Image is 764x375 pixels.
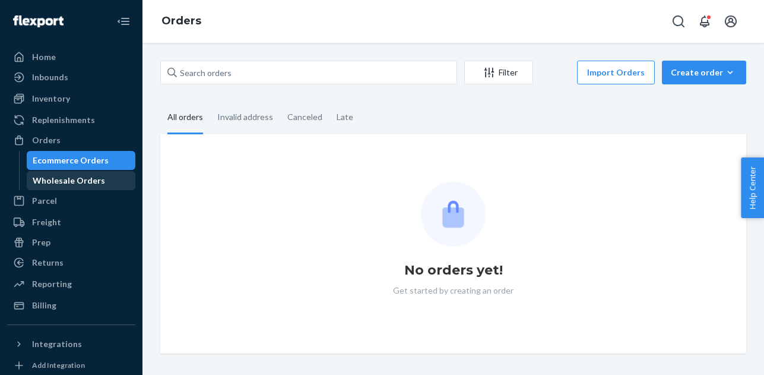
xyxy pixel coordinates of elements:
a: Orders [7,131,135,150]
div: Invalid address [217,102,273,133]
div: Billing [32,300,56,311]
button: Filter [464,61,533,84]
a: Orders [161,14,201,27]
a: Freight [7,213,135,232]
div: Create order [671,67,737,78]
div: Late [337,102,353,133]
p: Get started by creating an order [393,285,513,297]
ol: breadcrumbs [152,4,211,39]
button: Open Search Box [667,10,690,33]
div: Home [32,51,56,63]
button: Import Orders [577,61,655,84]
button: Open notifications [693,10,717,33]
div: Orders [32,134,61,146]
a: Prep [7,233,135,252]
a: Replenishments [7,111,135,130]
div: Inventory [32,93,70,105]
a: Parcel [7,191,135,210]
div: All orders [167,102,203,134]
a: Returns [7,253,135,272]
div: Replenishments [32,114,95,126]
h1: No orders yet! [404,261,503,280]
button: Close Navigation [112,10,135,33]
div: Add Integration [32,360,85,370]
div: Integrations [32,338,82,350]
a: Home [7,48,135,67]
a: Wholesale Orders [27,171,136,190]
div: Ecommerce Orders [33,155,109,166]
div: Wholesale Orders [33,175,105,187]
div: Canceled [287,102,322,133]
input: Search orders [160,61,457,84]
img: Flexport logo [13,15,64,27]
a: Billing [7,296,135,315]
div: Freight [32,216,61,228]
div: Reporting [32,278,72,290]
a: Reporting [7,275,135,294]
div: Filter [465,67,532,78]
button: Integrations [7,335,135,354]
a: Ecommerce Orders [27,151,136,170]
a: Inbounds [7,68,135,87]
div: Prep [32,237,50,248]
div: Returns [32,257,64,269]
button: Create order [662,61,746,84]
button: Open account menu [719,10,743,33]
img: Empty list [421,182,486,247]
button: Help Center [741,157,764,218]
a: Add Integration [7,358,135,373]
div: Parcel [32,195,57,207]
a: Inventory [7,89,135,108]
div: Inbounds [32,71,68,83]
